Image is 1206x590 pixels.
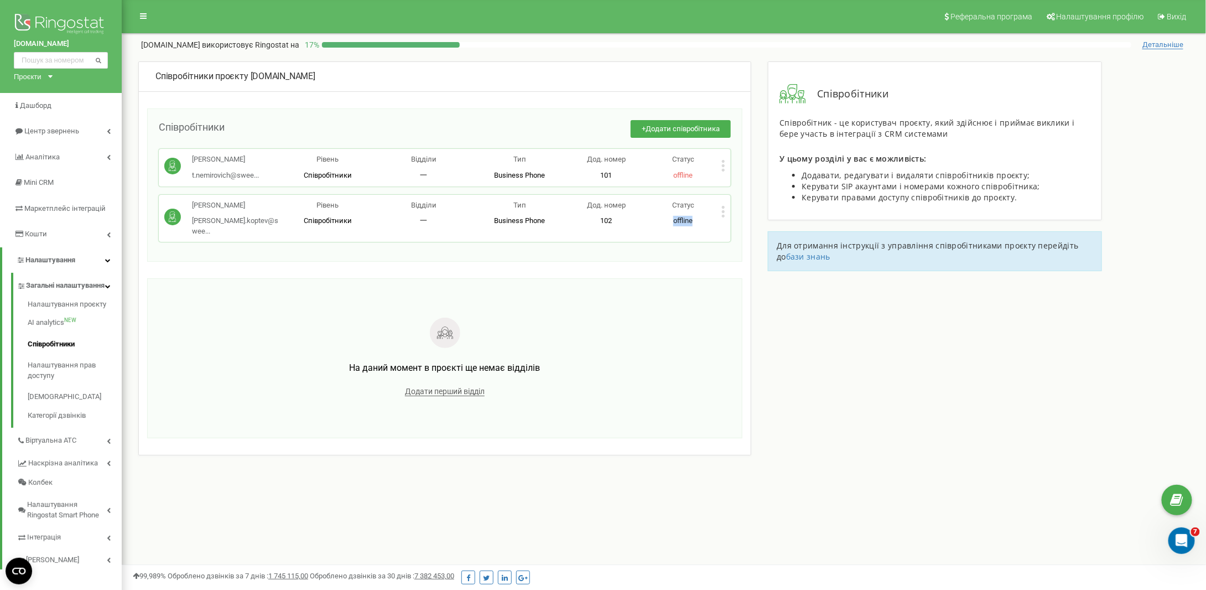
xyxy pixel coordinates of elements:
[950,12,1032,21] span: Реферальна програма
[159,121,225,133] span: Співробітники
[17,428,122,451] a: Віртуальна АТС
[304,171,352,179] span: Співробітники
[777,240,1078,262] span: Для отримання інструкції з управління співробітниками проєкту перейдіть до
[17,492,122,525] a: Налаштування Ringostat Smart Phone
[28,458,98,469] span: Наскрізна аналітика
[141,39,299,50] p: [DOMAIN_NAME]
[28,355,122,386] a: Налаштування прав доступу
[28,299,122,313] a: Налаштування проєкту
[17,473,122,493] a: Колбек
[192,171,259,179] span: t.nemirovich@swee...
[1167,12,1187,21] span: Вихід
[1168,527,1195,554] iframe: Intercom live chat
[568,170,644,181] p: 101
[155,70,734,83] div: [DOMAIN_NAME]
[24,178,54,187] span: Mini CRM
[25,436,76,446] span: Віртуальна АТС
[786,251,830,262] a: бази знань
[14,52,108,69] input: Пошук за номером
[1057,12,1144,21] span: Налаштування профілю
[304,216,352,225] span: Співробітники
[420,216,427,225] span: 一
[587,201,626,209] span: Дод. номер
[155,71,248,81] span: Співробітники проєкту
[17,451,122,473] a: Наскрізна аналітика
[568,216,644,226] p: 102
[17,547,122,570] a: [PERSON_NAME]
[420,171,427,179] span: 一
[299,39,322,50] p: 17 %
[25,153,60,161] span: Аналiтика
[411,155,436,163] span: Відділи
[779,153,927,164] span: У цьому розділі у вас є можливість:
[133,572,166,580] span: 99,989%
[14,71,41,82] div: Проєкти
[25,256,75,264] span: Налаштування
[350,363,540,373] span: На даний момент в проєкті ще немає відділів
[1191,527,1200,536] span: 7
[2,247,122,273] a: Налаштування
[316,201,339,209] span: Рівень
[192,200,279,211] p: [PERSON_NAME]
[28,386,122,408] a: [DEMOGRAPHIC_DATA]
[28,312,122,334] a: AI analyticsNEW
[14,39,108,49] a: [DOMAIN_NAME]
[513,201,526,209] span: Тип
[672,201,694,209] span: Статус
[17,525,122,547] a: Інтеграція
[411,201,436,209] span: Відділи
[414,572,454,580] u: 7 382 453,00
[24,127,79,135] span: Центр звернень
[1142,40,1183,49] span: Детальніше
[25,230,47,238] span: Кошти
[646,125,720,133] span: Додати співробітника
[802,181,1040,192] span: Керувати SIP акаунтами і номерами кожного співробітника;
[20,101,51,110] span: Дашборд
[587,155,626,163] span: Дод. номер
[802,192,1017,203] span: Керувати правами доступу співробітників до проєкту.
[631,120,731,138] button: +Додати співробітника
[192,154,259,165] p: [PERSON_NAME]
[28,408,122,421] a: Категорії дзвінків
[806,87,888,101] span: Співробітники
[28,334,122,355] a: Співробітники
[672,155,694,163] span: Статус
[802,170,1030,180] span: Додавати, редагувати і видаляти співробітників проєкту;
[24,204,106,213] span: Маркетплейс інтеграцій
[26,281,105,291] span: Загальні налаштування
[26,555,79,566] span: [PERSON_NAME]
[27,500,107,520] span: Налаштування Ringostat Smart Phone
[202,40,299,49] span: використовує Ringostat на
[779,117,1074,139] span: Співробітник - це користувач проєкту, який здійснює і приймає виклики і бере участь в інтеграції ...
[168,572,308,580] span: Оброблено дзвінків за 7 днів :
[192,216,278,235] span: [PERSON_NAME].koptev@swee...
[27,532,61,543] span: Інтеграція
[310,572,454,580] span: Оброблено дзвінків за 30 днів :
[495,171,545,179] span: Business Phone
[673,216,693,225] span: offline
[268,572,308,580] u: 1 745 115,00
[316,155,339,163] span: Рівень
[673,171,693,179] span: offline
[495,216,545,225] span: Business Phone
[405,387,485,396] span: Додати перший відділ
[14,11,108,39] img: Ringostat logo
[28,478,53,488] span: Колбек
[513,155,526,163] span: Тип
[17,273,122,296] a: Загальні налаштування
[6,558,32,584] button: Open CMP widget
